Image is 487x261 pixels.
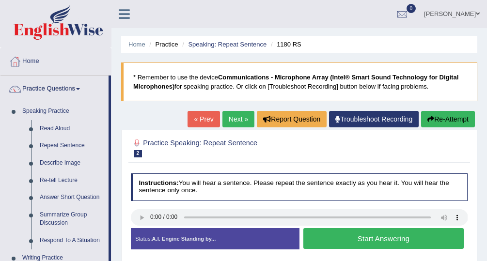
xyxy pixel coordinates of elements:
a: Summarize Group Discussion [35,206,109,232]
a: Read Aloud [35,120,109,138]
a: Repeat Sentence [35,137,109,154]
div: Status: [131,228,299,249]
li: 1180 RS [268,40,301,49]
li: Practice [147,40,178,49]
a: Re-tell Lecture [35,172,109,189]
b: Instructions: [139,179,178,186]
a: « Prev [188,111,220,127]
b: Communications - Microphone Array (Intel® Smart Sound Technology for Digital Microphones) [133,74,458,90]
h4: You will hear a sentence. Please repeat the sentence exactly as you hear it. You will hear the se... [131,173,468,201]
a: Respond To A Situation [35,232,109,249]
span: 2 [134,150,142,157]
strong: A.I. Engine Standing by... [152,236,216,242]
a: Answer Short Question [35,189,109,206]
a: Practice Questions [0,76,109,100]
button: Re-Attempt [421,111,475,127]
a: Describe Image [35,154,109,172]
a: Speaking Practice [18,103,109,120]
a: Speaking: Repeat Sentence [188,41,267,48]
span: 0 [407,4,416,13]
a: Home [128,41,145,48]
a: Next » [222,111,254,127]
a: Troubleshoot Recording [329,111,419,127]
button: Start Answering [303,228,464,249]
a: Home [0,48,111,72]
button: Report Question [257,111,327,127]
blockquote: * Remember to use the device for speaking practice. Or click on [Troubleshoot Recording] button b... [121,62,477,101]
h2: Practice Speaking: Repeat Sentence [131,137,340,157]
